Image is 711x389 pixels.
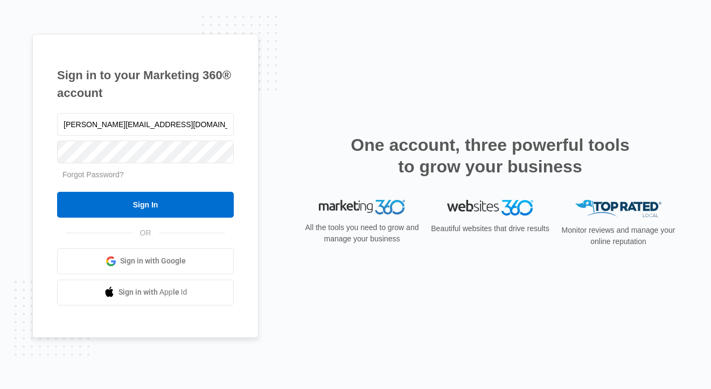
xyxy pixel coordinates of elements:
[430,223,550,234] p: Beautiful websites that drive results
[558,225,679,247] p: Monitor reviews and manage your online reputation
[57,248,234,274] a: Sign in with Google
[575,200,661,218] img: Top Rated Local
[302,222,422,245] p: All the tools you need to grow and manage your business
[347,134,633,177] h2: One account, three powerful tools to grow your business
[447,200,533,216] img: Websites 360
[119,287,187,298] span: Sign in with Apple Id
[57,113,234,136] input: Email
[57,280,234,305] a: Sign in with Apple Id
[62,170,124,179] a: Forgot Password?
[133,227,159,239] span: OR
[319,200,405,215] img: Marketing 360
[57,66,234,102] h1: Sign in to your Marketing 360® account
[57,192,234,218] input: Sign In
[120,255,186,267] span: Sign in with Google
